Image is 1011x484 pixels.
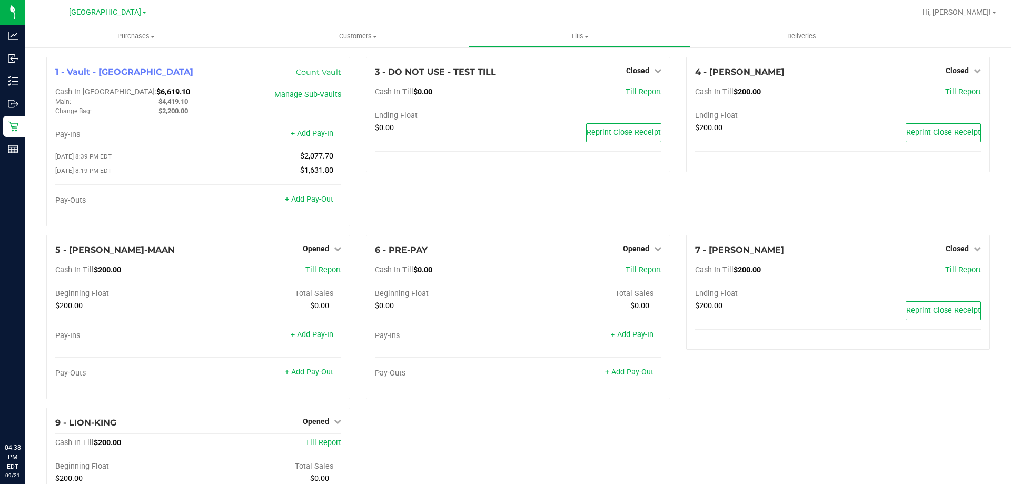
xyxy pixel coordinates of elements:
span: 5 - [PERSON_NAME]-MAAN [55,245,175,255]
span: Cash In [GEOGRAPHIC_DATA]: [55,87,156,96]
inline-svg: Inbound [8,53,18,64]
span: Closed [626,66,649,75]
inline-svg: Analytics [8,31,18,41]
span: Deliveries [773,32,830,41]
button: Reprint Close Receipt [906,301,981,320]
span: $200.00 [55,301,83,310]
span: Opened [303,244,329,253]
iframe: Resource center [11,400,42,431]
span: Reprint Close Receipt [587,128,661,137]
inline-svg: Outbound [8,98,18,109]
span: $0.00 [413,265,432,274]
span: $0.00 [630,301,649,310]
span: $0.00 [375,123,394,132]
span: $0.00 [375,301,394,310]
span: $200.00 [94,265,121,274]
span: 4 - [PERSON_NAME] [695,67,785,77]
span: Purchases [25,32,247,41]
div: Pay-Ins [375,331,518,341]
span: Opened [623,244,649,253]
span: $0.00 [310,301,329,310]
span: Hi, [PERSON_NAME]! [923,8,991,16]
span: $200.00 [55,474,83,483]
button: Reprint Close Receipt [586,123,661,142]
p: 04:38 PM EDT [5,443,21,471]
div: Ending Float [695,289,838,299]
a: Tills [469,25,690,47]
a: Till Report [945,265,981,274]
div: Pay-Outs [55,369,199,378]
div: Total Sales [199,289,342,299]
span: $2,077.70 [300,152,333,161]
span: $6,619.10 [156,87,190,96]
div: Total Sales [518,289,661,299]
a: + Add Pay-In [291,129,333,138]
span: Cash In Till [695,87,734,96]
span: $4,419.10 [158,97,188,105]
span: Reprint Close Receipt [906,306,980,315]
a: + Add Pay-In [611,330,653,339]
div: Ending Float [375,111,518,121]
span: $200.00 [695,123,722,132]
span: $2,200.00 [158,107,188,115]
span: 6 - PRE-PAY [375,245,428,255]
span: Till Report [626,265,661,274]
a: + Add Pay-In [291,330,333,339]
a: Manage Sub-Vaults [274,90,341,99]
a: Purchases [25,25,247,47]
span: $1,631.80 [300,166,333,175]
span: Cash In Till [55,265,94,274]
a: Till Report [305,438,341,447]
div: Pay-Outs [55,196,199,205]
div: Pay-Outs [375,369,518,378]
span: [DATE] 8:39 PM EDT [55,153,112,160]
span: Closed [946,66,969,75]
span: $200.00 [695,301,722,310]
span: Change Bag: [55,107,92,115]
span: Customers [247,32,468,41]
div: Beginning Float [55,289,199,299]
a: + Add Pay-Out [285,368,333,377]
button: Reprint Close Receipt [906,123,981,142]
a: Till Report [626,87,661,96]
div: Pay-Ins [55,130,199,140]
span: Cash In Till [55,438,94,447]
span: Closed [946,244,969,253]
span: Opened [303,417,329,426]
a: + Add Pay-Out [605,368,653,377]
div: Pay-Ins [55,331,199,341]
a: Customers [247,25,469,47]
a: Till Report [305,265,341,274]
inline-svg: Retail [8,121,18,132]
span: Tills [469,32,690,41]
a: + Add Pay-Out [285,195,333,204]
span: Reprint Close Receipt [906,128,980,137]
span: $0.00 [310,474,329,483]
a: Count Vault [296,67,341,77]
span: Cash In Till [375,265,413,274]
span: $200.00 [734,265,761,274]
div: Beginning Float [375,289,518,299]
div: Beginning Float [55,462,199,471]
div: Ending Float [695,111,838,121]
span: $0.00 [413,87,432,96]
span: Cash In Till [695,265,734,274]
span: Main: [55,98,71,105]
inline-svg: Inventory [8,76,18,86]
div: Total Sales [199,462,342,471]
a: Till Report [945,87,981,96]
span: $200.00 [94,438,121,447]
a: Deliveries [691,25,913,47]
span: [GEOGRAPHIC_DATA] [69,8,141,17]
span: $200.00 [734,87,761,96]
p: 09/21 [5,471,21,479]
span: 7 - [PERSON_NAME] [695,245,784,255]
inline-svg: Reports [8,144,18,154]
span: 1 - Vault - [GEOGRAPHIC_DATA] [55,67,193,77]
span: 9 - LION-KING [55,418,116,428]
